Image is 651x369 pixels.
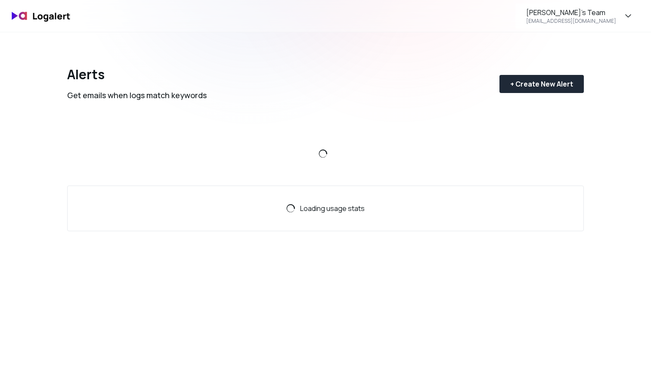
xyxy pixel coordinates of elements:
div: [EMAIL_ADDRESS][DOMAIN_NAME] [526,18,616,25]
img: logo [7,6,76,26]
div: Get emails when logs match keywords [67,89,207,101]
div: [PERSON_NAME]'s Team [526,7,605,18]
div: Alerts [67,67,207,82]
span: Loading usage stats [300,203,365,214]
button: [PERSON_NAME]'s Team[EMAIL_ADDRESS][DOMAIN_NAME] [515,3,644,28]
button: + Create New Alert [499,75,584,93]
div: + Create New Alert [510,79,573,89]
